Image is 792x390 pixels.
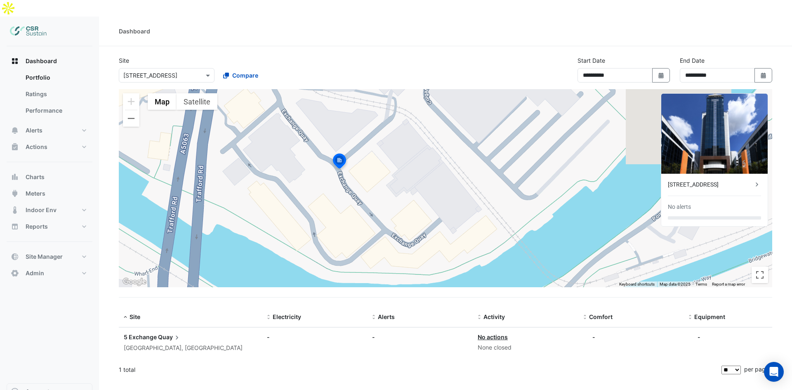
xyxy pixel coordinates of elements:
[158,333,181,342] span: Quay
[119,27,150,35] div: Dashboard
[26,222,48,231] span: Reports
[7,122,92,139] button: Alerts
[330,152,349,172] img: site-pin-selected.svg
[668,180,753,189] div: [STREET_ADDRESS]
[232,71,258,80] span: Compare
[7,139,92,155] button: Actions
[11,189,19,198] app-icon: Meters
[7,53,92,69] button: Dashboard
[660,282,691,286] span: Map data ©2025
[26,253,63,261] span: Site Manager
[130,313,140,320] span: Site
[121,277,148,287] img: Google
[7,218,92,235] button: Reports
[11,173,19,181] app-icon: Charts
[764,362,784,382] div: Open Intercom Messenger
[273,313,301,320] span: Electricity
[11,126,19,135] app-icon: Alerts
[668,203,691,211] div: No alerts
[478,343,573,352] div: None closed
[7,169,92,185] button: Charts
[267,333,363,341] div: -
[7,185,92,202] button: Meters
[11,57,19,65] app-icon: Dashboard
[661,94,768,174] img: 5 Exchange Quay
[119,359,720,380] div: 1 total
[121,277,148,287] a: Open this area in Google Maps (opens a new window)
[26,143,47,151] span: Actions
[760,72,767,79] fa-icon: Select Date
[7,69,92,122] div: Dashboard
[26,189,45,198] span: Meters
[11,143,19,151] app-icon: Actions
[123,110,139,127] button: Zoom out
[11,222,19,231] app-icon: Reports
[752,267,768,283] button: Toggle fullscreen view
[26,269,44,277] span: Admin
[658,72,665,79] fa-icon: Select Date
[124,343,257,353] div: [GEOGRAPHIC_DATA], [GEOGRAPHIC_DATA]
[218,68,264,83] button: Compare
[11,269,19,277] app-icon: Admin
[592,333,595,341] div: -
[26,57,57,65] span: Dashboard
[712,282,745,286] a: Report a map error
[124,333,157,340] span: 5 Exchange
[378,313,395,320] span: Alerts
[372,333,468,341] div: -
[7,265,92,281] button: Admin
[7,202,92,218] button: Indoor Env
[119,56,129,65] label: Site
[26,126,42,135] span: Alerts
[26,206,57,214] span: Indoor Env
[695,282,707,286] a: Terms (opens in new tab)
[123,93,139,110] button: Zoom in
[744,366,769,373] span: per page
[698,333,700,341] div: -
[694,313,725,320] span: Equipment
[26,173,45,181] span: Charts
[619,281,655,287] button: Keyboard shortcuts
[19,86,92,102] a: Ratings
[148,93,177,110] button: Show street map
[483,313,505,320] span: Activity
[11,206,19,214] app-icon: Indoor Env
[177,93,217,110] button: Show satellite imagery
[478,333,508,340] a: No actions
[19,69,92,86] a: Portfolio
[577,56,605,65] label: Start Date
[589,313,613,320] span: Comfort
[11,253,19,261] app-icon: Site Manager
[680,56,705,65] label: End Date
[19,102,92,119] a: Performance
[7,248,92,265] button: Site Manager
[10,23,47,40] img: Company Logo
